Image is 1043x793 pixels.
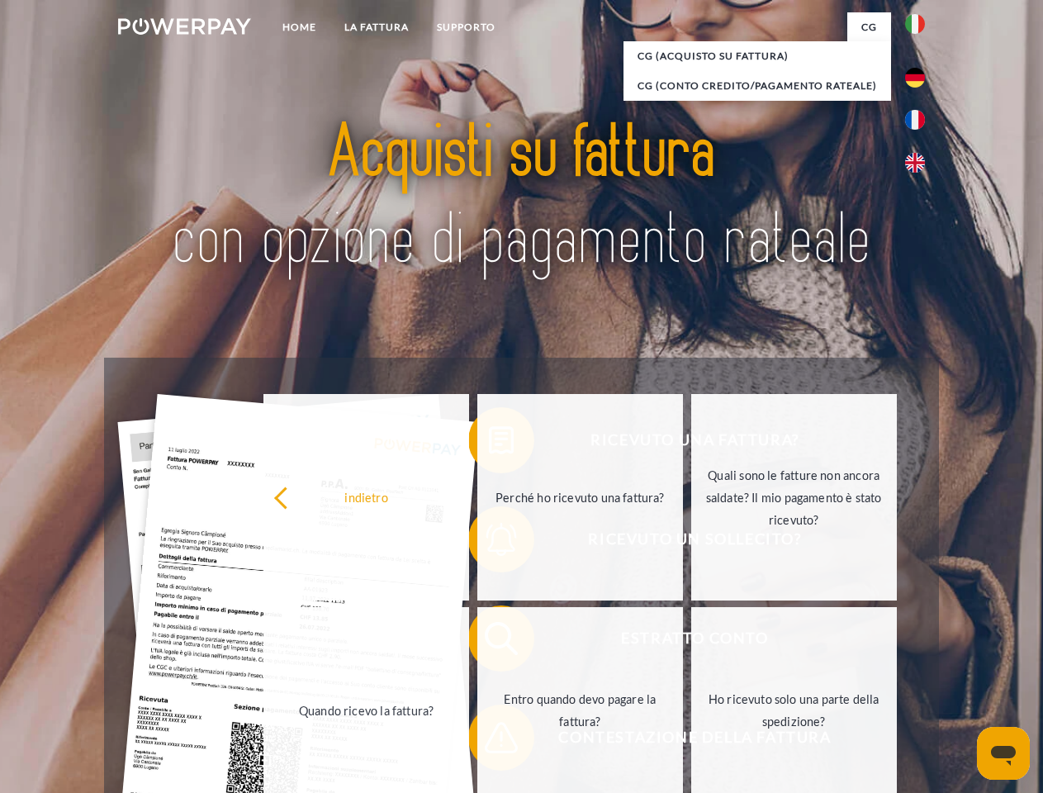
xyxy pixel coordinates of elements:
div: Ho ricevuto solo una parte della spedizione? [701,688,887,733]
div: Perché ho ricevuto una fattura? [487,486,673,508]
img: title-powerpay_it.svg [158,79,885,316]
img: it [905,14,925,34]
a: CG (Acquisto su fattura) [623,41,891,71]
img: logo-powerpay-white.svg [118,18,251,35]
a: CG (Conto Credito/Pagamento rateale) [623,71,891,101]
a: Home [268,12,330,42]
a: Supporto [423,12,510,42]
img: en [905,153,925,173]
div: indietro [273,486,459,508]
img: fr [905,110,925,130]
a: Quali sono le fatture non ancora saldate? Il mio pagamento è stato ricevuto? [691,394,897,601]
a: CG [847,12,891,42]
a: LA FATTURA [330,12,423,42]
div: Quali sono le fatture non ancora saldate? Il mio pagamento è stato ricevuto? [701,463,887,530]
div: Entro quando devo pagare la fattura? [487,688,673,733]
iframe: Pulsante per aprire la finestra di messaggistica [977,727,1030,780]
img: de [905,68,925,88]
div: Quando ricevo la fattura? [273,699,459,721]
